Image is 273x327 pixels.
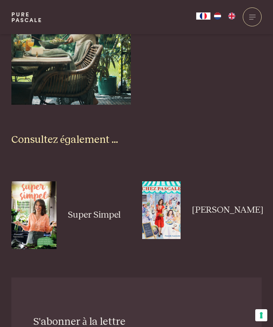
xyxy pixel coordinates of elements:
[255,309,267,321] button: Vos préférences en matière de consentement pour les technologies de suivi
[210,12,225,20] a: NL
[68,209,131,221] h3: Super Simpel
[196,12,210,20] div: Language
[11,181,57,249] img: Très simple
[210,12,239,20] ul: Language list
[11,11,42,23] a: PurePascale
[142,181,181,239] img: Chez Pascale
[11,181,131,249] a: Très simple Super Simpel
[225,12,239,20] a: EN
[196,12,239,20] aside: Language selected: Français
[11,133,262,146] h2: Consultez également ...
[142,181,262,239] a: Chez Pascale [PERSON_NAME]
[192,204,262,216] h3: [PERSON_NAME]
[196,12,210,20] a: FR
